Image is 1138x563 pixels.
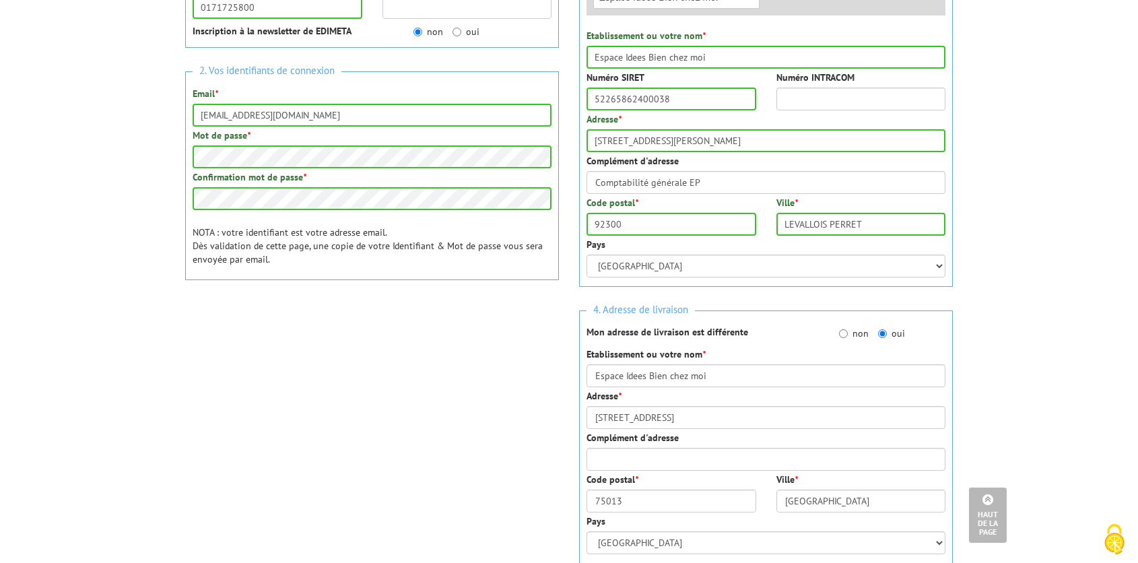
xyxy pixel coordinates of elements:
[776,71,855,84] label: Numéro INTRACOM
[587,71,644,84] label: Numéro SIRET
[193,62,341,80] span: 2. Vos identifiants de connexion
[587,347,706,361] label: Etablissement ou votre nom
[776,196,798,209] label: Ville
[587,326,748,338] strong: Mon adresse de livraison est différente
[587,515,605,528] label: Pays
[193,25,352,37] strong: Inscription à la newsletter de EDIMETA
[193,226,551,266] p: NOTA : votre identifiant est votre adresse email. Dès validation de cette page, une copie de votr...
[193,170,306,184] label: Confirmation mot de passe
[453,28,461,36] input: oui
[453,25,479,38] label: oui
[413,28,422,36] input: non
[587,29,706,42] label: Etablissement ou votre nom
[1091,517,1138,563] button: Cookies (fenêtre modale)
[587,389,622,403] label: Adresse
[587,473,638,486] label: Code postal
[193,87,218,100] label: Email
[193,129,250,142] label: Mot de passe
[969,488,1007,543] a: Haut de la page
[587,301,695,319] span: 4. Adresse de livraison
[776,473,798,486] label: Ville
[1098,523,1131,556] img: Cookies (fenêtre modale)
[587,431,679,444] label: Complément d'adresse
[185,304,390,356] iframe: reCAPTCHA
[587,154,679,168] label: Complément d'adresse
[587,196,638,209] label: Code postal
[587,112,622,126] label: Adresse
[878,327,905,340] label: oui
[878,329,887,338] input: oui
[839,327,869,340] label: non
[413,25,443,38] label: non
[839,329,848,338] input: non
[587,238,605,251] label: Pays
